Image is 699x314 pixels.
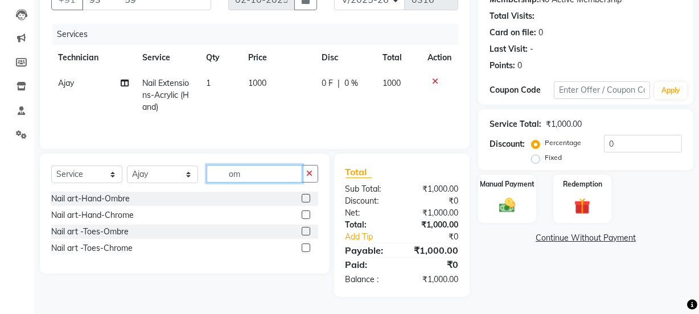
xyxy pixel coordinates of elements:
[207,165,302,183] input: Search or Scan
[337,243,402,257] div: Payable:
[655,82,687,99] button: Apply
[494,196,520,215] img: _cash.svg
[51,209,134,221] div: Nail art-Hand-Chrome
[58,78,74,88] span: Ajay
[421,45,458,71] th: Action
[490,43,528,55] div: Last Visit:
[545,152,562,163] label: Fixed
[490,118,541,130] div: Service Total:
[241,45,315,71] th: Price
[490,60,515,72] div: Points:
[206,78,211,88] span: 1
[199,45,241,71] th: Qty
[337,195,402,207] div: Discount:
[569,196,595,216] img: _gift.svg
[538,27,543,39] div: 0
[546,118,582,130] div: ₹1,000.00
[344,77,358,89] span: 0 %
[51,242,133,254] div: Nail art -Toes-Chrome
[376,45,421,71] th: Total
[402,274,467,286] div: ₹1,000.00
[346,166,372,178] span: Total
[337,183,402,195] div: Sub Total:
[413,231,467,243] div: ₹0
[52,24,467,45] div: Services
[402,258,467,271] div: ₹0
[322,77,333,89] span: 0 F
[490,10,534,22] div: Total Visits:
[51,193,130,205] div: Nail art-Hand-Ombre
[135,45,199,71] th: Service
[402,243,467,257] div: ₹1,000.00
[490,84,554,96] div: Coupon Code
[337,219,402,231] div: Total:
[337,258,402,271] div: Paid:
[402,183,467,195] div: ₹1,000.00
[142,78,189,112] span: Nail Extensions-Acrylic (Hand)
[402,195,467,207] div: ₹0
[248,78,266,88] span: 1000
[337,274,402,286] div: Balance :
[337,231,413,243] a: Add Tip
[315,45,376,71] th: Disc
[490,138,525,150] div: Discount:
[337,207,402,219] div: Net:
[402,219,467,231] div: ₹1,000.00
[480,232,691,244] a: Continue Without Payment
[51,45,135,71] th: Technician
[402,207,467,219] div: ₹1,000.00
[517,60,522,72] div: 0
[545,138,581,148] label: Percentage
[480,179,534,189] label: Manual Payment
[338,77,340,89] span: |
[383,78,401,88] span: 1000
[490,27,536,39] div: Card on file:
[554,81,650,99] input: Enter Offer / Coupon Code
[51,226,129,238] div: Nail art -Toes-Ombre
[563,179,602,189] label: Redemption
[530,43,533,55] div: -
